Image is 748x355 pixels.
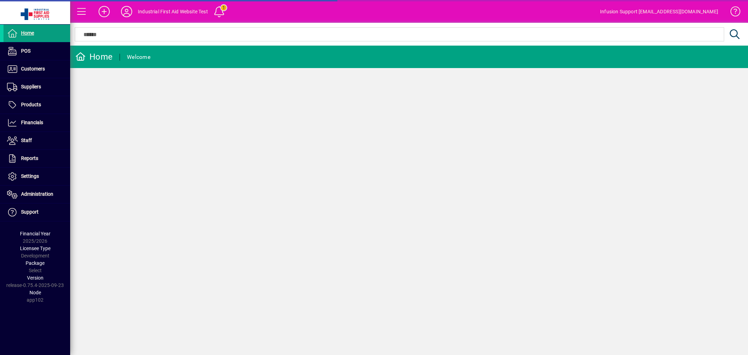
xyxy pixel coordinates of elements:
span: Administration [21,191,53,197]
a: POS [4,42,70,60]
span: Products [21,102,41,107]
a: Administration [4,186,70,203]
a: Products [4,96,70,114]
div: Welcome [127,52,150,63]
button: Profile [115,5,138,18]
span: Settings [21,173,39,179]
a: Suppliers [4,78,70,96]
span: Support [21,209,39,215]
span: Package [26,260,45,266]
span: Financials [21,120,43,125]
span: Customers [21,66,45,72]
a: Reports [4,150,70,167]
a: Financials [4,114,70,132]
span: Staff [21,138,32,143]
span: Version [27,275,43,281]
span: Licensee Type [20,246,50,251]
span: Home [21,30,34,36]
span: Node [29,290,41,295]
button: Add [93,5,115,18]
a: Support [4,203,70,221]
a: Knowledge Base [725,1,739,24]
a: Settings [4,168,70,185]
a: Staff [4,132,70,149]
span: Reports [21,155,38,161]
span: POS [21,48,31,54]
div: Home [75,51,113,62]
span: Financial Year [20,231,50,236]
span: Suppliers [21,84,41,89]
div: Infusion Support [EMAIL_ADDRESS][DOMAIN_NAME] [600,6,718,17]
div: Industrial First Aid Website Test [138,6,208,17]
a: Customers [4,60,70,78]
